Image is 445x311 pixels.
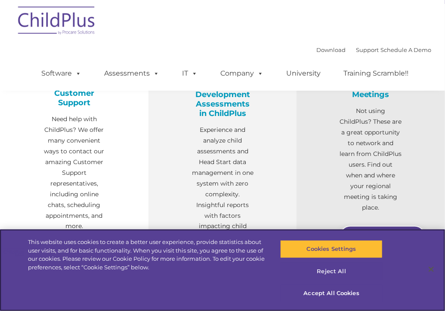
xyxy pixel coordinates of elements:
[28,238,267,271] div: This website uses cookies to create a better user experience, provide statistics about user visit...
[280,284,383,302] button: Accept All Cookies
[356,46,379,53] a: Support
[14,0,100,43] img: ChildPlus by Procare Solutions
[278,65,329,82] a: University
[33,65,90,82] a: Software
[173,65,206,82] a: IT
[316,46,431,53] font: |
[422,260,441,279] button: Close
[43,79,105,107] h4: Reliable Customer Support
[340,226,426,247] a: Learn More
[96,65,168,82] a: Assessments
[192,125,254,243] p: Experience and analyze child assessments and Head Start data management in one system with zero c...
[43,114,105,232] p: Need help with ChildPlus? We offer many convenient ways to contact our amazing Customer Support r...
[335,65,417,82] a: Training Scramble!!
[380,46,431,53] a: Schedule A Demo
[280,262,383,281] button: Reject All
[192,80,254,118] h4: Child Development Assessments in ChildPlus
[340,106,402,213] p: Not using ChildPlus? These are a great opportunity to network and learn from ChildPlus users. Fin...
[212,65,272,82] a: Company
[280,240,383,258] button: Cookies Settings
[316,46,346,53] a: Download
